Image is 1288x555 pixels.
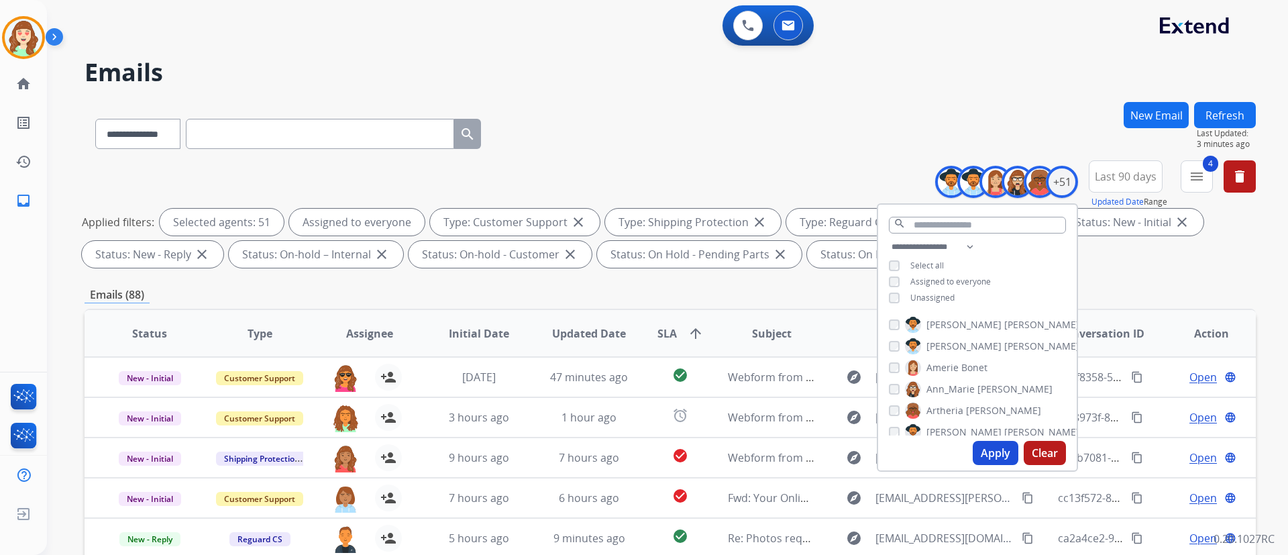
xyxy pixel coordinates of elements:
span: [EMAIL_ADDRESS][DOMAIN_NAME] [875,369,1014,385]
span: [PERSON_NAME] [926,340,1002,353]
span: 47 minutes ago [550,370,628,385]
span: [PERSON_NAME] [977,383,1053,396]
span: 6 hours ago [559,491,619,505]
button: Last 90 days [1089,160,1163,193]
div: Status: On Hold - Servicers [807,241,987,268]
span: Select all [910,260,944,271]
mat-icon: check_circle [672,367,688,383]
span: Open [1189,369,1217,385]
span: Unassigned [910,292,955,303]
mat-icon: menu [1189,168,1205,185]
mat-icon: explore [846,369,862,385]
h2: Emails [85,59,1256,86]
span: Re: Photos required for your Reguard claim [728,531,948,546]
span: [PERSON_NAME] [926,425,1002,439]
span: [PERSON_NAME] [966,404,1041,417]
span: Open [1189,530,1217,546]
span: 1 hour ago [561,410,616,425]
mat-icon: list_alt [15,115,32,131]
mat-icon: alarm [672,407,688,423]
mat-icon: search [460,126,476,142]
span: Reguard CS [229,532,290,546]
button: New Email [1124,102,1189,128]
mat-icon: close [194,246,210,262]
span: Amerie [926,361,959,374]
span: 3 hours ago [449,410,509,425]
mat-icon: inbox [15,193,32,209]
button: Apply [973,441,1018,465]
span: Open [1189,450,1217,466]
div: +51 [1046,166,1078,198]
span: Ann_Marie [926,383,975,396]
span: Last Updated: [1197,128,1256,139]
span: Customer Support [216,371,303,385]
mat-icon: content_copy [1131,492,1143,504]
mat-icon: explore [846,490,862,506]
div: Type: Customer Support [430,209,600,236]
mat-icon: arrow_upward [688,325,704,342]
span: [EMAIL_ADDRESS][DOMAIN_NAME] [875,450,1014,466]
div: Selected agents: 51 [160,209,284,236]
mat-icon: language [1224,492,1236,504]
p: Applied filters: [82,214,154,230]
span: Assigned to everyone [910,276,991,287]
img: agent-avatar [332,525,359,553]
span: Webform from [EMAIL_ADDRESS][DOMAIN_NAME] on [DATE] [728,410,1032,425]
button: Clear [1024,441,1066,465]
mat-icon: history [15,154,32,170]
span: Artheria [926,404,963,417]
span: Subject [752,325,792,342]
mat-icon: content_copy [1131,411,1143,423]
span: Last 90 days [1095,174,1157,179]
span: 7 hours ago [559,450,619,465]
mat-icon: person_add [380,369,396,385]
span: SLA [657,325,677,342]
mat-icon: close [374,246,390,262]
img: agent-avatar [332,404,359,432]
img: agent-avatar [332,444,359,472]
span: Customer Support [216,492,303,506]
span: Assignee [346,325,393,342]
img: agent-avatar [332,364,359,392]
div: Status: On Hold - Pending Parts [597,241,802,268]
mat-icon: person_add [380,490,396,506]
img: agent-avatar [332,485,359,513]
mat-icon: explore [846,409,862,425]
mat-icon: content_copy [1131,452,1143,464]
div: Status: New - Initial [1062,209,1203,236]
mat-icon: language [1224,371,1236,383]
span: 9 minutes ago [553,531,625,546]
div: Type: Shipping Protection [605,209,781,236]
mat-icon: close [570,214,586,230]
span: [PERSON_NAME] [1004,425,1079,439]
span: ca2a4ce2-9fb6-4a85-a238-07660ae241fb [1058,531,1259,546]
span: 4 [1203,156,1218,172]
div: Status: On-hold - Customer [409,241,592,268]
span: Open [1189,409,1217,425]
mat-icon: check_circle [672,528,688,544]
mat-icon: delete [1232,168,1248,185]
span: Conversation ID [1059,325,1144,342]
button: Updated Date [1091,197,1144,207]
span: [PERSON_NAME] [1004,318,1079,332]
span: 5 hours ago [449,531,509,546]
span: Webform from [EMAIL_ADDRESS][DOMAIN_NAME] on [DATE] [728,450,1032,465]
mat-icon: content_copy [1022,492,1034,504]
button: 4 [1181,160,1213,193]
span: Bonet [961,361,987,374]
mat-icon: language [1224,452,1236,464]
mat-icon: person_add [380,409,396,425]
img: avatar [5,19,42,56]
span: [PERSON_NAME] [926,318,1002,332]
span: [PERSON_NAME] [1004,340,1079,353]
mat-icon: content_copy [1131,532,1143,544]
mat-icon: home [15,76,32,92]
mat-icon: language [1224,411,1236,423]
mat-icon: check_circle [672,488,688,504]
div: Status: On-hold – Internal [229,241,403,268]
div: Type: Reguard CS [786,209,920,236]
mat-icon: content_copy [1022,532,1034,544]
span: Webform from [EMAIL_ADDRESS][DOMAIN_NAME] on [DATE] [728,370,1032,385]
span: Shipping Protection [216,452,308,466]
span: Open [1189,490,1217,506]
